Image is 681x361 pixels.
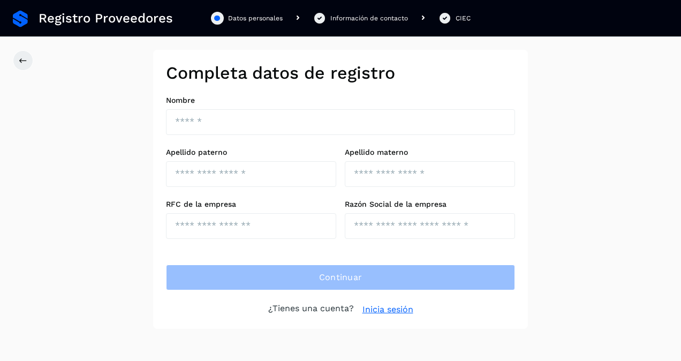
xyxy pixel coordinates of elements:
[345,148,515,157] label: Apellido materno
[319,272,362,283] span: Continuar
[166,96,515,105] label: Nombre
[166,63,515,83] h2: Completa datos de registro
[39,11,173,26] span: Registro Proveedores
[166,200,336,209] label: RFC de la empresa
[268,303,354,316] p: ¿Tienes una cuenta?
[456,13,471,23] div: CIEC
[166,148,336,157] label: Apellido paterno
[345,200,515,209] label: Razón Social de la empresa
[362,303,413,316] a: Inicia sesión
[228,13,283,23] div: Datos personales
[166,265,515,290] button: Continuar
[330,13,408,23] div: Información de contacto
